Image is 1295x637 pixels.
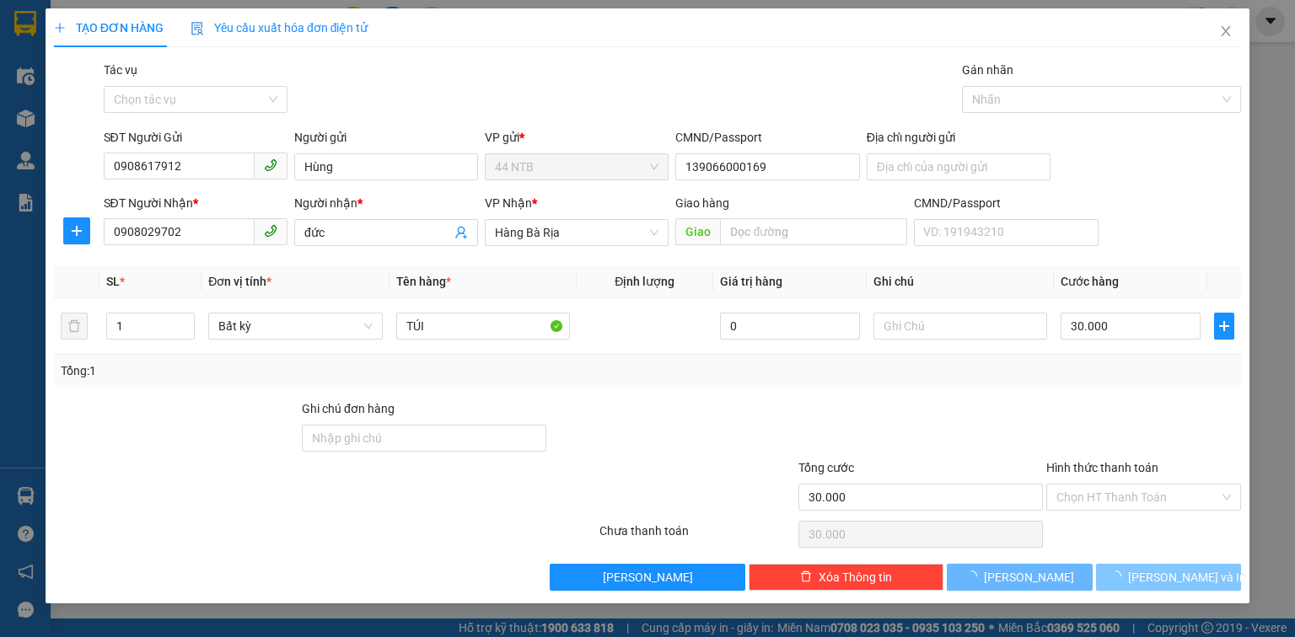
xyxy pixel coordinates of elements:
[61,313,88,340] button: delete
[63,217,90,244] button: plus
[264,224,277,238] span: phone
[495,220,658,245] span: Hàng Bà Rịa
[598,522,796,551] div: Chưa thanh toán
[947,564,1093,591] button: [PERSON_NAME]
[1215,319,1233,333] span: plus
[104,128,287,147] div: SĐT Người Gửi
[615,275,674,288] span: Định lượng
[1046,461,1158,474] label: Hình thức thanh toán
[454,226,468,239] span: user-add
[191,21,368,35] span: Yêu cầu xuất hóa đơn điện tử
[800,570,812,584] span: delete
[675,218,720,245] span: Giao
[191,22,204,35] img: icon
[264,158,277,172] span: phone
[965,570,984,582] span: loading
[1096,564,1242,591] button: [PERSON_NAME] và In
[798,461,854,474] span: Tổng cước
[1219,24,1233,38] span: close
[396,313,570,340] input: VD: Bàn, Ghế
[396,275,451,288] span: Tên hàng
[218,313,372,339] span: Bất kỳ
[208,275,271,288] span: Đơn vị tính
[867,128,1051,147] div: Địa chỉ người gửi
[104,194,287,212] div: SĐT Người Nhận
[962,63,1013,77] label: Gán nhãn
[1128,568,1246,586] span: [PERSON_NAME] và In
[485,128,669,147] div: VP gửi
[294,194,478,212] div: Người nhận
[54,22,66,34] span: plus
[675,128,859,147] div: CMND/Passport
[603,568,693,586] span: [PERSON_NAME]
[104,63,137,77] label: Tác vụ
[675,196,729,210] span: Giao hàng
[984,568,1074,586] span: [PERSON_NAME]
[1061,275,1119,288] span: Cước hàng
[867,265,1054,298] th: Ghi chú
[495,154,658,179] span: 44 NTB
[54,21,164,35] span: TẠO ĐƠN HÀNG
[550,564,744,591] button: [PERSON_NAME]
[867,153,1051,180] input: Địa chỉ của người gửi
[1110,570,1128,582] span: loading
[914,194,1098,212] div: CMND/Passport
[302,402,395,415] label: Ghi chú đơn hàng
[1202,8,1249,56] button: Close
[720,275,782,288] span: Giá trị hàng
[720,218,907,245] input: Dọc đường
[106,275,120,288] span: SL
[819,568,892,586] span: Xóa Thông tin
[720,313,860,340] input: 0
[749,564,943,591] button: deleteXóa Thông tin
[873,313,1047,340] input: Ghi Chú
[485,196,532,210] span: VP Nhận
[1214,313,1234,340] button: plus
[294,128,478,147] div: Người gửi
[64,224,89,238] span: plus
[302,425,546,452] input: Ghi chú đơn hàng
[61,361,501,380] div: Tổng: 1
